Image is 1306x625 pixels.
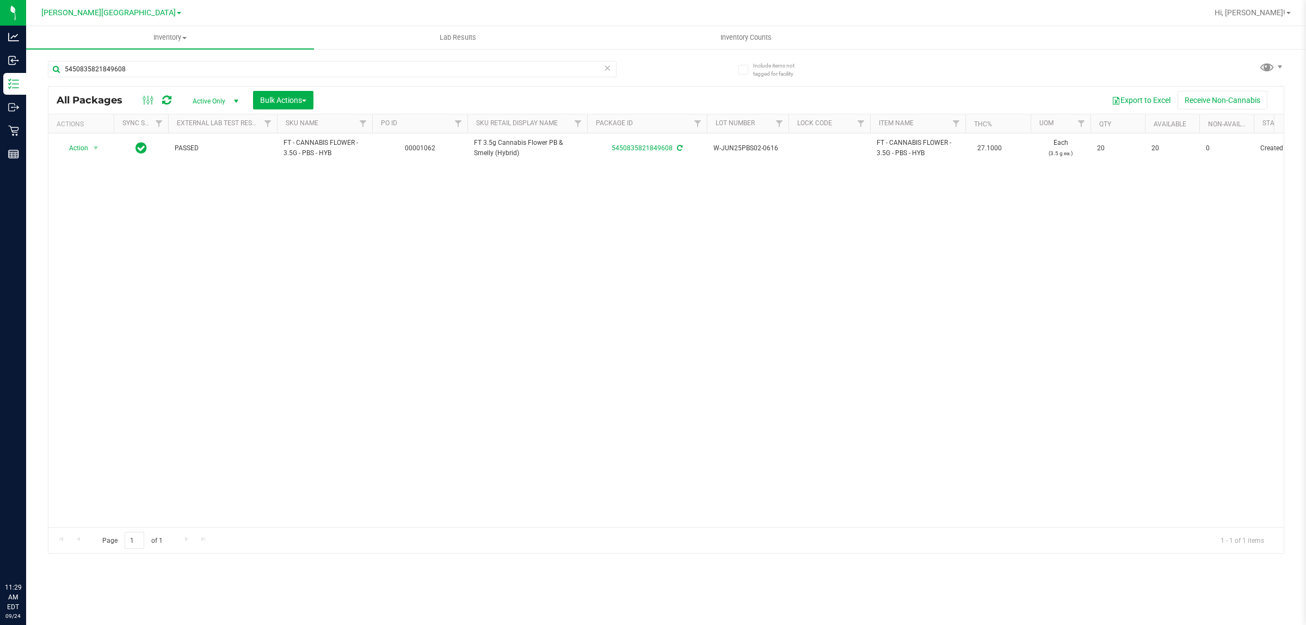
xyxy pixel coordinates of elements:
[675,144,682,152] span: Sync from Compliance System
[425,33,491,42] span: Lab Results
[1154,120,1186,128] a: Available
[602,26,890,49] a: Inventory Counts
[474,138,581,158] span: FT 3.5g Cannabis Flower PB & Smelly (Hybrid)
[253,91,313,109] button: Bulk Actions
[5,583,21,612] p: 11:29 AM EDT
[89,140,103,156] span: select
[48,61,617,77] input: Search Package ID, Item Name, SKU, Lot or Part Number...
[716,119,755,127] a: Lot Number
[41,8,176,17] span: [PERSON_NAME][GEOGRAPHIC_DATA]
[8,32,19,42] inline-svg: Analytics
[972,140,1007,156] span: 27.1000
[135,140,147,156] span: In Sync
[879,119,914,127] a: Item Name
[713,143,782,154] span: W-JUN25PBS02-0616
[8,149,19,160] inline-svg: Reports
[259,114,277,133] a: Filter
[284,138,366,158] span: FT - CANNABIS FLOWER - 3.5G - PBS - HYB
[1099,120,1111,128] a: Qty
[26,26,314,49] a: Inventory
[947,114,965,133] a: Filter
[260,96,306,105] span: Bulk Actions
[1206,143,1247,154] span: 0
[706,33,786,42] span: Inventory Counts
[1073,114,1091,133] a: Filter
[8,125,19,136] inline-svg: Retail
[57,94,133,106] span: All Packages
[852,114,870,133] a: Filter
[57,120,109,128] div: Actions
[974,120,992,128] a: THC%
[753,62,808,78] span: Include items not tagged for facility
[569,114,587,133] a: Filter
[1097,143,1138,154] span: 20
[1208,120,1256,128] a: Non-Available
[797,119,832,127] a: Lock Code
[93,532,171,549] span: Page of 1
[1212,532,1273,548] span: 1 - 1 of 1 items
[1105,91,1178,109] button: Export to Excel
[405,144,435,152] a: 00001062
[1039,119,1054,127] a: UOM
[59,140,89,156] span: Action
[1151,143,1193,154] span: 20
[771,114,788,133] a: Filter
[1215,8,1285,17] span: Hi, [PERSON_NAME]!
[1178,91,1267,109] button: Receive Non-Cannabis
[1037,148,1084,158] p: (3.5 g ea.)
[476,119,558,127] a: Sku Retail Display Name
[286,119,318,127] a: SKU Name
[8,78,19,89] inline-svg: Inventory
[122,119,164,127] a: Sync Status
[177,119,262,127] a: External Lab Test Result
[596,119,633,127] a: Package ID
[8,55,19,66] inline-svg: Inbound
[175,143,270,154] span: PASSED
[11,538,44,571] iframe: Resource center
[877,138,959,158] span: FT - CANNABIS FLOWER - 3.5G - PBS - HYB
[314,26,602,49] a: Lab Results
[354,114,372,133] a: Filter
[5,612,21,620] p: 09/24
[381,119,397,127] a: PO ID
[603,61,611,75] span: Clear
[125,532,144,549] input: 1
[689,114,707,133] a: Filter
[1037,138,1084,158] span: Each
[449,114,467,133] a: Filter
[150,114,168,133] a: Filter
[26,33,314,42] span: Inventory
[1262,119,1286,127] a: Status
[8,102,19,113] inline-svg: Outbound
[612,144,673,152] a: 5450835821849608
